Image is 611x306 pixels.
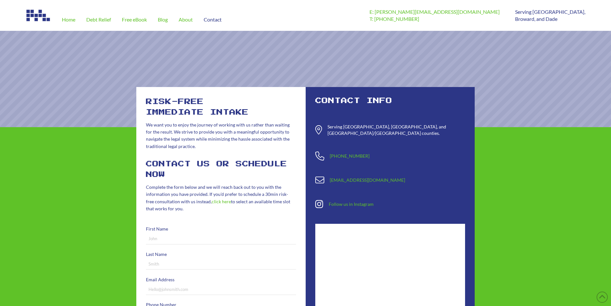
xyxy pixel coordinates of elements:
[62,17,75,22] span: Home
[146,225,296,233] label: First Name
[146,276,296,284] label: Email Address
[315,97,465,105] h2: Contact Info
[330,153,369,159] a: [PHONE_NUMBER]
[369,9,500,15] a: E: [PERSON_NAME][EMAIL_ADDRESS][DOMAIN_NAME]
[146,233,296,244] input: John
[597,292,608,303] a: Back to Top
[329,201,374,207] a: Follow us in Instagram
[56,8,81,31] a: Home
[369,16,419,22] a: T: [PHONE_NUMBER]
[327,124,465,136] div: Serving [GEOGRAPHIC_DATA], [GEOGRAPHIC_DATA], and [GEOGRAPHIC_DATA]/[GEOGRAPHIC_DATA] counties.
[204,17,222,22] span: Contact
[86,17,111,22] span: Debt Relief
[146,284,296,295] input: Hello@johnsmith.com
[198,8,227,31] a: Contact
[179,17,193,22] span: About
[26,8,51,22] img: Image
[158,17,168,22] span: Blog
[146,97,296,118] h2: risk-free immediate intake
[116,8,152,31] a: Free eBook
[173,8,198,31] a: About
[81,8,116,31] a: Debt Relief
[146,122,290,149] span: We want you to enjoy the journey of working with us rather than waiting for the result. We strive...
[146,184,296,213] p: Complete the form below and we will reach back out to you with the information you have provided....
[515,8,585,23] p: Serving [GEOGRAPHIC_DATA], Broward, and Dade
[152,8,173,31] a: Blog
[330,177,405,183] a: [EMAIL_ADDRESS][DOMAIN_NAME]
[146,250,296,258] label: Last Name
[122,17,147,22] span: Free eBook
[212,199,231,204] a: click here
[146,259,296,270] input: Smith
[146,159,296,180] h2: Contact Us or Schedule Now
